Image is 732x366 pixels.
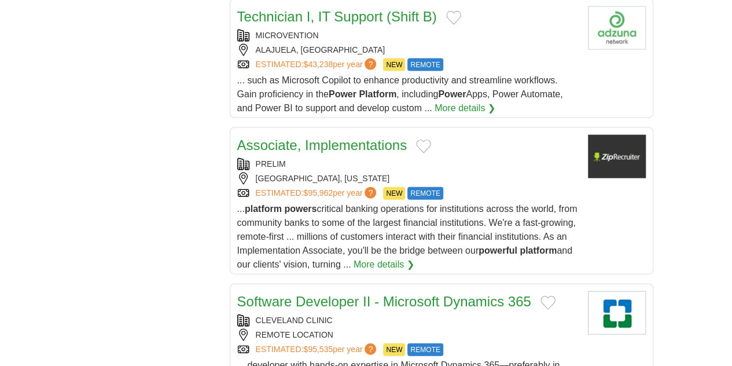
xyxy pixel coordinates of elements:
a: ESTIMATED:$95,962per year? [256,187,379,200]
img: Company logo [588,6,646,50]
span: ? [365,343,376,355]
span: NEW [383,187,405,200]
span: ? [365,58,376,70]
span: REMOTE [407,187,443,200]
a: More details ❯ [435,101,495,115]
strong: platform [520,246,557,255]
a: Technician I, IT Support (Shift B) [237,9,437,24]
strong: Power [438,89,466,99]
div: [GEOGRAPHIC_DATA], [US_STATE] [237,173,579,185]
button: Add to favorite jobs [416,140,431,153]
a: CLEVELAND CLINIC [256,316,333,325]
span: ... such as Microsoft Copilot to enhance productivity and streamline workflows. Gain proficiency ... [237,75,563,113]
a: ESTIMATED:$95,535per year? [256,343,379,356]
span: REMOTE [407,58,443,71]
span: $43,238 [303,60,333,69]
a: Software Developer II - Microsoft Dynamics 365 [237,294,531,309]
button: Add to favorite jobs [446,11,461,25]
strong: powers [284,204,317,214]
span: ... critical banking operations for institutions across the world, from community banks to some o... [237,204,577,269]
img: Cleveland Clinic logo [588,291,646,335]
div: PRELIM [237,158,579,170]
a: Associate, Implementations [237,137,407,153]
button: Add to favorite jobs [540,296,556,310]
div: REMOTE LOCATION [237,329,579,341]
a: More details ❯ [354,258,414,272]
span: NEW [383,343,405,356]
span: $95,962 [303,188,333,197]
div: ALAJUELA, [GEOGRAPHIC_DATA] [237,44,579,56]
strong: Platform [359,89,396,99]
img: Company logo [588,135,646,178]
span: $95,535 [303,345,333,354]
span: REMOTE [407,343,443,356]
a: ESTIMATED:$43,238per year? [256,58,379,71]
div: MICROVENTION [237,30,579,42]
strong: Power [329,89,356,99]
strong: powerful [479,246,517,255]
strong: platform [245,204,282,214]
span: ? [365,187,376,199]
span: NEW [383,58,405,71]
